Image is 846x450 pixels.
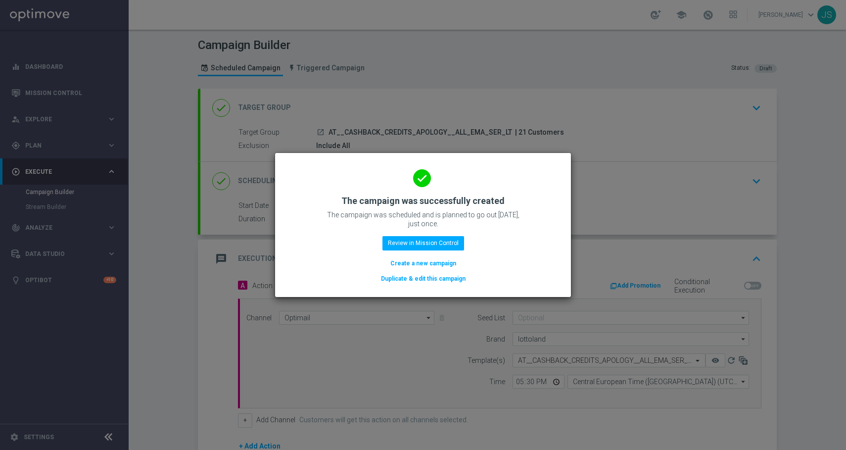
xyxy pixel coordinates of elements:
[324,210,522,228] p: The campaign was scheduled and is planned to go out [DATE], just once.
[389,258,457,269] button: Create a new campaign
[413,169,431,187] i: done
[341,195,505,207] h2: The campaign was successfully created
[380,273,467,284] button: Duplicate & edit this campaign
[382,236,464,250] button: Review in Mission Control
